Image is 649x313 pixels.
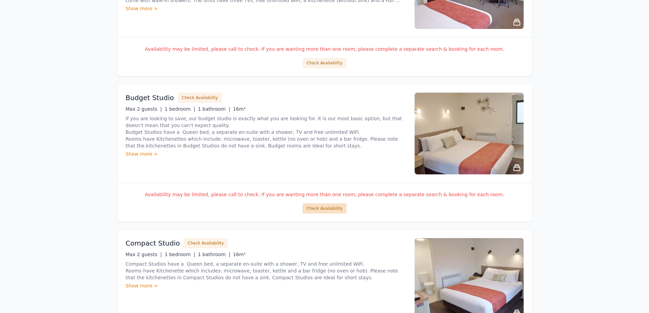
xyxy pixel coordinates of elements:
span: 16m² [233,106,246,112]
span: Max 2 guests | [126,252,162,257]
button: Check Availability [303,58,346,68]
span: 1 bathroom | [198,106,230,112]
p: Availability may be limited, please call to check. If you are wanting more than one room, please ... [126,191,524,198]
p: If you are looking to save, our budget studio is exactly what you are looking for. It is our most... [126,115,406,149]
div: Show more > [126,282,406,289]
button: Check Availability [184,238,228,248]
h3: Compact Studio [126,238,180,248]
span: 1 bedroom | [165,106,195,112]
span: 1 bedroom | [165,252,195,257]
button: Check Availability [303,203,346,214]
span: 1 bathroom | [198,252,230,257]
span: 16m² [233,252,246,257]
span: Max 2 guests | [126,106,162,112]
p: Compact Studios have a Queen bed, a separate en-suite with a shower, TV and free unlimited WiFi. ... [126,261,406,281]
h3: Budget Studio [126,93,174,103]
p: Availability may be limited, please call to check. If you are wanting more than one room, please ... [126,46,524,52]
button: Check Availability [178,93,222,103]
div: Show more > [126,5,406,12]
div: Show more > [126,151,406,157]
